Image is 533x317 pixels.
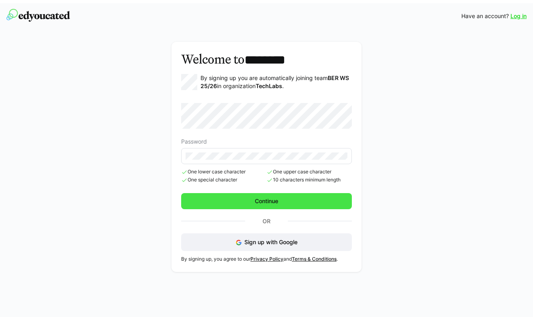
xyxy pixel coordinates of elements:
p: By signing up, you agree to our and . [181,256,352,262]
button: Sign up with Google [181,233,352,251]
span: Password [181,138,207,145]
p: By signing up you are automatically joining team in organization . [200,74,352,90]
a: Privacy Policy [250,256,283,262]
strong: TechLabs [256,82,282,89]
img: edyoucated [6,9,70,22]
h3: Welcome to [181,51,352,68]
span: 10 characters minimum length [266,177,352,183]
a: Log in [510,12,527,20]
span: One upper case character [266,169,352,175]
span: Sign up with Google [244,239,297,245]
span: Have an account? [461,12,509,20]
span: Continue [254,197,279,205]
p: Or [245,216,288,227]
button: Continue [181,193,352,209]
span: One lower case character [181,169,266,175]
span: One special character [181,177,266,183]
a: Terms & Conditions [292,256,337,262]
